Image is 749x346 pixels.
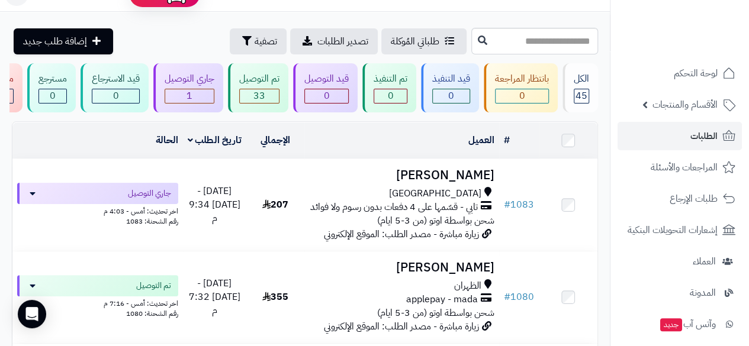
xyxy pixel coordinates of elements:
span: 0 [388,89,394,103]
div: قيد التوصيل [304,72,349,86]
a: لوحة التحكم [618,59,742,88]
a: قيد التوصيل 0 [291,63,360,112]
span: 207 [262,198,288,212]
a: قيد الاسترجاع 0 [78,63,151,112]
span: [GEOGRAPHIC_DATA] [389,187,481,201]
div: 0 [433,89,470,103]
div: 0 [39,89,66,103]
a: الطلبات [618,122,742,150]
div: الكل [574,72,589,86]
span: رقم الشحنة: 1080 [126,308,178,319]
a: العملاء [618,247,742,276]
h3: [PERSON_NAME] [309,169,494,182]
div: Open Intercom Messenger [18,300,46,328]
span: [DATE] - [DATE] 9:34 م [189,184,240,225]
span: 33 [253,89,265,103]
span: 0 [324,89,330,103]
span: الأقسام والمنتجات [652,96,718,113]
a: الإجمالي [261,133,290,147]
div: اخر تحديث: أمس - 4:03 م [17,204,178,216]
a: الحالة [156,133,178,147]
span: الطلبات [690,128,718,144]
span: # [504,290,510,304]
div: تم التنفيذ [374,72,407,86]
a: جاري التوصيل 1 [151,63,226,112]
span: طلباتي المُوكلة [391,34,439,48]
div: 0 [496,89,548,103]
span: إضافة طلب جديد [23,34,87,48]
span: تم التوصيل [136,280,171,292]
a: قيد التنفيذ 0 [419,63,481,112]
a: # [504,133,510,147]
a: العميل [468,133,494,147]
span: 0 [448,89,454,103]
a: إشعارات التحويلات البنكية [618,216,742,244]
span: لوحة التحكم [674,65,718,82]
div: 1 [165,89,214,103]
span: 0 [519,89,525,103]
a: #1080 [504,290,534,304]
a: تاريخ الطلب [188,133,242,147]
a: تم التنفيذ 0 [360,63,419,112]
a: وآتس آبجديد [618,310,742,338]
span: # [504,198,510,212]
span: شحن بواسطة اوتو (من 3-5 ايام) [377,306,494,320]
div: مسترجع [38,72,67,86]
span: تصفية [255,34,277,48]
a: مسترجع 0 [25,63,78,112]
div: تم التوصيل [239,72,279,86]
span: 355 [262,290,288,304]
a: طلباتي المُوكلة [381,28,467,54]
a: تم التوصيل 33 [226,63,291,112]
a: تصدير الطلبات [290,28,378,54]
span: زيارة مباشرة - مصدر الطلب: الموقع الإلكتروني [324,319,479,334]
span: 1 [187,89,192,103]
span: وآتس آب [659,316,716,332]
span: [DATE] - [DATE] 7:32 م [189,276,240,318]
span: 45 [576,89,587,103]
a: #1083 [504,198,534,212]
div: بانتظار المراجعة [495,72,549,86]
span: جديد [660,318,682,331]
div: اخر تحديث: أمس - 7:16 م [17,296,178,309]
span: 0 [50,89,56,103]
span: applepay - mada [406,293,478,306]
h3: [PERSON_NAME] [309,261,494,274]
div: 33 [240,89,279,103]
span: المدونة [690,284,716,301]
a: المراجعات والأسئلة [618,153,742,182]
span: المراجعات والأسئلة [651,159,718,176]
span: تصدير الطلبات [317,34,368,48]
a: إضافة طلب جديد [14,28,113,54]
a: طلبات الإرجاع [618,185,742,213]
div: قيد التنفيذ [432,72,470,86]
span: تابي - قسّمها على 4 دفعات بدون رسوم ولا فوائد [310,201,478,214]
span: العملاء [693,253,716,270]
span: طلبات الإرجاع [670,190,718,207]
span: 0 [113,89,119,103]
span: الظهران [454,279,481,293]
span: رقم الشحنة: 1083 [126,216,178,227]
img: logo-2.png [668,29,738,54]
span: شحن بواسطة اوتو (من 3-5 ايام) [377,214,494,228]
a: المدونة [618,279,742,307]
span: إشعارات التحويلات البنكية [628,222,718,238]
div: 0 [374,89,407,103]
div: قيد الاسترجاع [92,72,140,86]
span: جاري التوصيل [128,187,171,199]
span: زيارة مباشرة - مصدر الطلب: الموقع الإلكتروني [324,227,479,241]
button: تصفية [230,28,287,54]
div: جاري التوصيل [165,72,214,86]
a: الكل45 [560,63,600,112]
div: 0 [305,89,348,103]
div: 0 [92,89,139,103]
a: بانتظار المراجعة 0 [481,63,560,112]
